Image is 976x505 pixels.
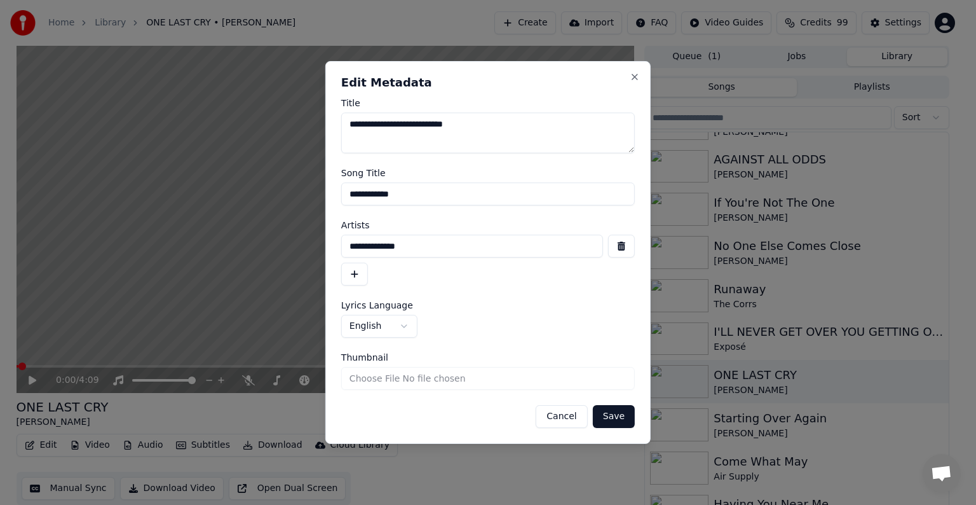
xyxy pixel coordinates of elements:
button: Save [593,405,635,428]
h2: Edit Metadata [341,77,635,88]
button: Cancel [536,405,587,428]
label: Title [341,99,635,107]
span: Lyrics Language [341,301,413,310]
label: Song Title [341,169,635,177]
label: Artists [341,221,635,230]
span: Thumbnail [341,353,388,362]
